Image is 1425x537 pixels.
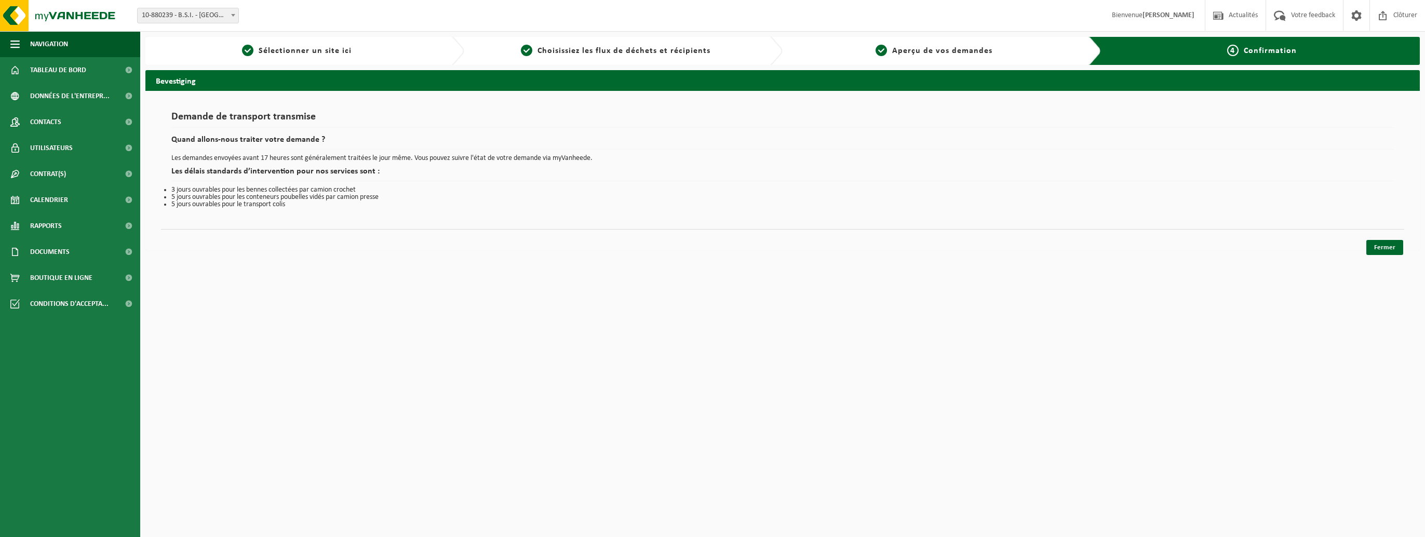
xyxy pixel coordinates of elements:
a: 2Choisissiez les flux de déchets et récipients [469,45,762,57]
span: Sélectionner un site ici [259,47,352,55]
span: 10-880239 - B.S.I. - SENEFFE [138,8,238,23]
span: Aperçu de vos demandes [892,47,992,55]
li: 3 jours ouvrables pour les bennes collectées par camion crochet [171,186,1394,194]
span: 3 [876,45,887,56]
span: Calendrier [30,187,68,213]
span: 4 [1227,45,1239,56]
h2: Les délais standards d’intervention pour nos services sont : [171,167,1394,181]
h2: Bevestiging [145,70,1420,90]
span: 1 [242,45,253,56]
a: 3Aperçu de vos demandes [788,45,1081,57]
a: Fermer [1366,240,1403,255]
span: Confirmation [1244,47,1297,55]
span: 2 [521,45,532,56]
span: Tableau de bord [30,57,86,83]
span: Rapports [30,213,62,239]
h1: Demande de transport transmise [171,112,1394,128]
a: 1Sélectionner un site ici [151,45,443,57]
span: Utilisateurs [30,135,73,161]
span: Choisissiez les flux de déchets et récipients [537,47,710,55]
span: Conditions d'accepta... [30,291,109,317]
span: Navigation [30,31,68,57]
span: Contrat(s) [30,161,66,187]
span: Boutique en ligne [30,265,92,291]
span: 10-880239 - B.S.I. - SENEFFE [137,8,239,23]
span: Données de l'entrepr... [30,83,110,109]
h2: Quand allons-nous traiter votre demande ? [171,136,1394,150]
li: 5 jours ouvrables pour les conteneurs poubelles vidés par camion presse [171,194,1394,201]
span: Documents [30,239,70,265]
span: Contacts [30,109,61,135]
p: Les demandes envoyées avant 17 heures sont généralement traitées le jour même. Vous pouvez suivre... [171,155,1394,162]
li: 5 jours ouvrables pour le transport colis [171,201,1394,208]
strong: [PERSON_NAME] [1142,11,1194,19]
